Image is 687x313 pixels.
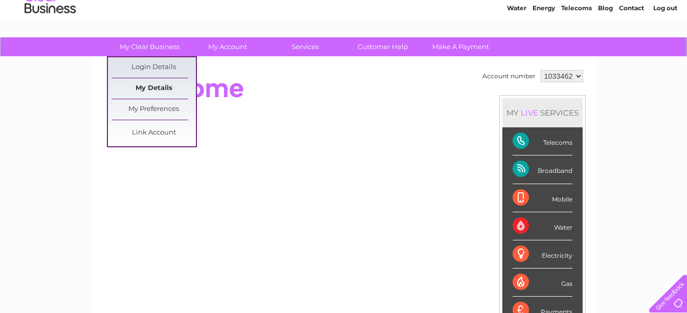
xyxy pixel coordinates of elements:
div: Broadband [513,155,572,184]
div: Mobile [513,184,572,212]
div: Electricity [513,240,572,269]
div: Water [513,212,572,240]
a: Login Details [112,57,196,78]
div: Gas [513,269,572,297]
a: Link Account [112,123,196,143]
a: My Account [185,37,270,56]
div: LIVE [519,108,540,118]
div: Telecoms [513,127,572,155]
a: Blog [598,43,613,51]
td: Account number [480,68,538,85]
a: Contact [619,43,644,51]
a: My Details [112,78,196,99]
img: logo.png [24,27,76,58]
a: Services [263,37,347,56]
a: My Clear Business [107,37,192,56]
a: My Preferences [112,99,196,120]
a: 0333 014 3131 [494,5,565,18]
a: Make A Payment [418,37,503,56]
a: Log out [653,43,677,51]
div: MY SERVICES [502,98,583,127]
a: Customer Help [341,37,425,56]
a: Telecoms [561,43,592,51]
div: Clear Business is a trading name of Verastar Limited (registered in [GEOGRAPHIC_DATA] No. 3667643... [102,6,586,50]
a: Water [507,43,526,51]
a: Energy [533,43,555,51]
